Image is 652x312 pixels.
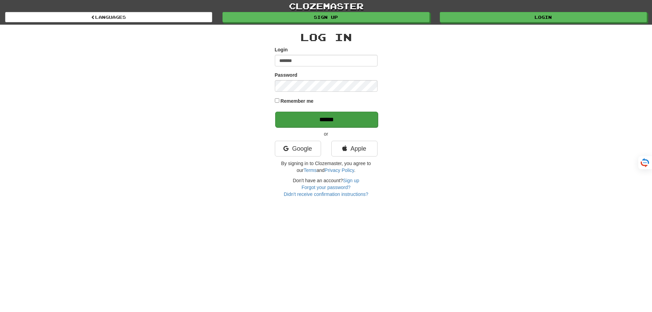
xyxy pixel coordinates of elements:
[275,177,378,198] div: Don't have an account?
[275,46,288,53] label: Login
[275,141,321,157] a: Google
[302,185,350,190] a: Forgot your password?
[275,72,297,78] label: Password
[284,191,368,197] a: Didn't receive confirmation instructions?
[222,12,430,22] a: Sign up
[343,178,359,183] a: Sign up
[331,141,378,157] a: Apple
[440,12,647,22] a: Login
[275,160,378,174] p: By signing in to Clozemaster, you agree to our and .
[275,32,378,43] h2: Log In
[280,98,314,104] label: Remember me
[324,167,354,173] a: Privacy Policy
[275,130,378,137] p: or
[5,12,212,22] a: Languages
[304,167,317,173] a: Terms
